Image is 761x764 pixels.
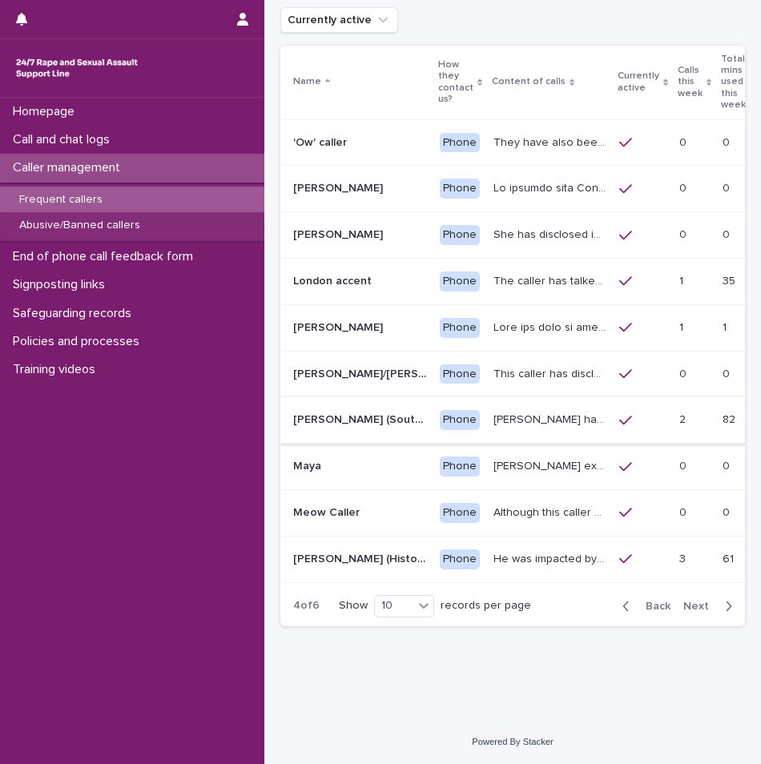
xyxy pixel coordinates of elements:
p: 4 of 6 [280,586,332,625]
p: 35 [723,271,739,288]
p: Maya experienced CSA and speaks about a rape that has been previously reported, there is no progr... [493,456,610,473]
p: Margaret has let us know that she experienced child sexual abuse by a doctor. She was raped by he... [493,410,610,427]
p: Calls this week [678,62,703,103]
a: Powered By Stacker [472,737,553,746]
div: Phone [440,549,480,569]
p: 0 [679,133,690,150]
p: 1 [679,271,687,288]
p: Meow Caller [293,503,363,520]
span: Next [683,601,719,612]
p: Caller management [6,160,133,175]
div: Phone [440,503,480,523]
div: Phone [440,179,480,199]
p: Although this caller mainly meows on the call, they have once spoken to a SLW and said "I'm scared" [493,503,610,520]
p: 0 [679,456,690,473]
p: This caller has disclosed CSA perpetrated by father and sometimes will say things like “I can see... [493,364,610,381]
p: Currently active [618,67,659,97]
span: Back [636,601,670,612]
p: How they contact us? [438,56,473,109]
p: Frequent callers [6,193,115,207]
p: Lucy has told us that her support workers have said things to her about this abuse, or about this... [493,318,610,335]
p: 0 [723,179,733,195]
p: 0 [723,364,733,381]
p: Maya [293,456,324,473]
p: Show [339,599,368,613]
p: 0 [679,179,690,195]
div: Phone [440,271,480,292]
p: Total mins used this week [721,50,746,115]
div: Phone [440,133,480,153]
p: Safeguarding records [6,306,144,321]
p: Training videos [6,362,108,377]
p: Lucy/Sarah/Emma Flashback [293,364,430,381]
p: 0 [679,364,690,381]
p: 1 [723,318,730,335]
p: [PERSON_NAME] [293,318,386,335]
p: We believe that Lin may on occasions contact the support line more than twice a week. She frequen... [493,179,610,195]
p: 0 [723,503,733,520]
p: London accent [293,271,375,288]
p: 0 [723,456,733,473]
p: 0 [723,133,733,150]
p: Name [293,73,321,90]
p: 61 [723,549,737,566]
p: Content of calls [492,73,566,90]
p: End of phone call feedback form [6,249,206,264]
p: 0 [723,225,733,242]
p: She has disclosed in previous calls that she is a survivor of rape by her ex-partner who is a pol... [493,225,610,242]
p: 0 [679,503,690,520]
p: 1 [679,318,687,335]
div: Phone [440,364,480,384]
p: Abusive/Banned callers [6,219,153,232]
p: They have also been known to interact and respond to questions throughout their flashback. There ... [493,133,610,150]
p: 3 [679,549,689,566]
p: He was impacted by organised/ ritual child sexual abuse and was sexually abused by his stepfather... [493,549,610,566]
button: Currently active [280,7,398,33]
img: rhQMoQhaT3yELyF149Cw [13,52,141,84]
p: 82 [723,410,739,427]
p: The caller has talked about being paid for sex with older men. Gang ‘leaders’ are given this mone... [493,271,610,288]
div: 10 [375,597,413,615]
div: Phone [440,410,480,430]
p: [PERSON_NAME] [293,179,386,195]
p: Policies and processes [6,334,152,349]
p: Homepage [6,104,87,119]
button: Next [677,599,745,613]
p: 0 [679,225,690,242]
p: Signposting links [6,277,118,292]
div: Phone [440,225,480,245]
p: Margaret (South-West of England) [293,410,430,427]
p: [PERSON_NAME] [293,225,386,242]
p: 2 [679,410,689,427]
p: 'Ow' caller [293,133,350,150]
div: Phone [440,318,480,338]
p: records per page [441,599,531,613]
div: Phone [440,456,480,476]
p: Michael (Historic Plan) [293,549,430,566]
button: Back [610,599,677,613]
p: Call and chat logs [6,132,123,147]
